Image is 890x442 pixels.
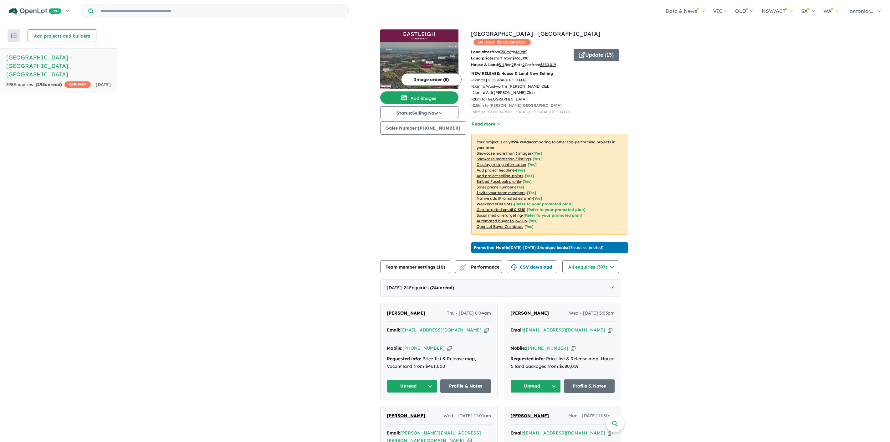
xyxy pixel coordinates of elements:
[96,82,111,87] span: [DATE]
[438,264,443,270] span: 10
[510,413,549,419] span: [PERSON_NAME]
[471,30,600,37] a: [GEOGRAPHIC_DATA] - [GEOGRAPHIC_DATA]
[95,4,347,18] input: Try estate name, suburb, builder or developer
[477,173,523,178] u: Add project selling-points
[510,355,615,370] div: Price-list & Release map, House & land packages from $680,019
[387,345,402,351] strong: Mobile:
[471,109,632,115] p: - 6km to [GEOGRAPHIC_DATA] ([GEOGRAPHIC_DATA])
[523,179,532,184] span: [ Yes ]
[524,213,582,218] span: [Refer to your promoted plan]
[474,245,509,250] b: Promotion Month:
[523,62,525,67] u: 2
[401,73,462,86] button: Image order (8)
[387,413,425,419] span: [PERSON_NAME]
[387,355,491,370] div: Price-list & Release map, Vacant land from $461,000
[447,345,452,352] button: Copy
[537,245,567,250] b: 24 unique leads
[443,412,491,420] span: Wed - [DATE] 11:01am
[525,49,527,53] sup: 2
[461,264,499,270] span: Performance
[387,412,425,420] a: [PERSON_NAME]
[64,81,91,88] span: CASHBACK
[477,202,512,206] u: Weekend eDM slots
[510,49,511,53] sup: 2
[430,285,454,290] strong: ( unread)
[477,207,525,212] u: Geo-targeted email & SMS
[511,140,531,144] b: 95 % ready
[527,190,536,195] span: [ Yes ]
[471,90,632,96] p: - 1km to Aldi [PERSON_NAME] Club
[477,168,514,172] u: Add project headline
[471,56,494,60] b: Land prices
[500,49,511,54] u: 350 m
[569,310,615,317] span: Wed - [DATE] 5:03pm
[387,356,421,362] strong: Requested info:
[477,213,522,218] u: Social media retargeting
[477,224,523,229] u: OpenLot Buyer Cashback
[6,81,91,89] div: 398 Enquir ies
[499,62,504,67] u: 3-4
[608,430,612,436] button: Copy
[574,49,619,61] button: Update (13)
[850,8,873,14] span: antonior...
[510,379,561,393] button: Unread
[380,91,458,104] button: Add images
[516,168,525,172] span: [ Yes ]
[380,42,458,89] img: Eastleigh - Cranbourne East
[564,379,615,393] a: Profile & Notes
[477,162,526,167] u: Display pricing information
[529,218,538,223] span: [Yes]
[477,196,531,201] u: Native ads (Promoted estate)
[460,266,466,270] img: bar-chart.svg
[524,327,605,333] a: [EMAIL_ADDRESS][DOMAIN_NAME]
[568,412,615,420] span: Mon - [DATE] 11:31am
[510,345,526,351] strong: Mobile:
[6,53,111,79] h5: [GEOGRAPHIC_DATA] - [GEOGRAPHIC_DATA] , [GEOGRAPHIC_DATA]
[514,202,573,206] span: [Refer to your promoted plan]
[471,134,627,235] p: Your project is only comparing to other top-performing projects in your area: - - - - - - - - - -...
[471,115,632,121] p: - 650m to [PERSON_NAME] Child Care & Kindergarten
[460,264,466,268] img: line-chart.svg
[515,49,527,54] u: 460 m
[36,82,62,87] strong: ( unread)
[380,106,458,119] button: Status:Selling Now
[510,356,545,362] strong: Requested info:
[477,179,521,184] u: Embed Facebook profile
[383,32,456,39] img: Eastleigh - Cranbourne East Logo
[526,345,568,351] a: [PHONE_NUMBER]
[527,207,586,212] span: [Refer to your promoted plan]
[571,345,575,352] button: Copy
[387,327,400,333] strong: Email:
[402,285,454,290] span: - 24 Enquir ies
[562,260,619,273] button: All enquiries (397)
[471,70,627,77] p: NEW RELEASE: House & Land Now Selling
[471,121,501,128] button: Read more
[471,62,499,67] b: House & Land:
[510,430,524,436] strong: Email:
[533,157,542,161] span: [ Yes ]
[471,83,632,90] p: - 1km to Woolworths [PERSON_NAME] Club
[380,29,458,89] a: Eastleigh - Cranbourne East LogoEastleigh - Cranbourne East
[510,327,524,333] strong: Email:
[524,224,534,229] span: [Yes]
[380,121,466,135] button: Sales Number:[PHONE_NUMBER]
[387,379,437,393] button: Unread
[477,185,514,189] u: Sales phone number
[515,185,524,189] span: [ Yes ]
[510,412,549,420] a: [PERSON_NAME]
[11,33,17,38] img: sort.svg
[477,218,527,223] u: Automated buyer follow-up
[440,379,491,393] a: Profile & Notes
[540,62,556,67] u: $ 680,019
[37,82,45,87] span: 295
[471,62,569,68] p: Bed Bath Car from
[511,264,517,270] img: download icon
[533,196,542,201] span: [Yes]
[477,190,525,195] u: Invite your team members
[524,430,605,436] a: [EMAIL_ADDRESS][DOMAIN_NAME]
[512,62,514,67] u: 2
[528,162,537,167] span: [ Yes ]
[455,260,502,273] button: Performance
[380,279,621,297] div: [DATE]
[473,39,531,45] span: OPENLOT $ 200 CASHBACK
